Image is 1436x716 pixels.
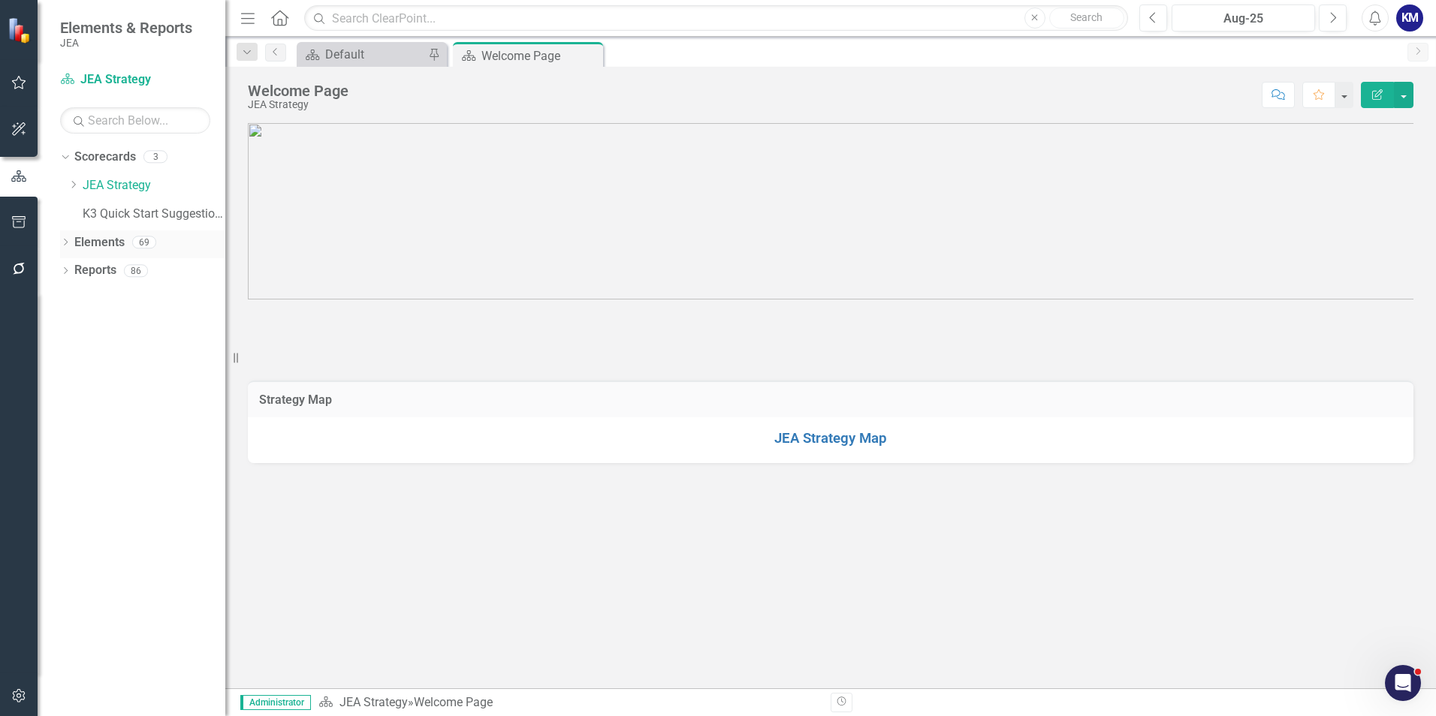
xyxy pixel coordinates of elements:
a: Scorecards [74,149,136,166]
span: Administrator [240,695,311,710]
div: Welcome Page [414,695,493,709]
input: Search ClearPoint... [304,5,1128,32]
div: JEA Strategy [248,99,348,110]
h3: Strategy Map [259,393,1402,407]
span: Search [1070,11,1103,23]
small: JEA [60,37,192,49]
img: ClearPoint Strategy [8,17,34,43]
div: Welcome Page [248,83,348,99]
button: KM [1396,5,1423,32]
a: JEA Strategy [83,177,225,194]
button: Aug-25 [1172,5,1315,32]
div: » [318,694,819,711]
a: JEA Strategy [339,695,408,709]
div: 3 [143,151,167,164]
div: Aug-25 [1177,10,1310,28]
span: Elements & Reports [60,19,192,37]
img: mceclip0%20v48.png [248,123,1413,299]
button: Search [1049,8,1124,29]
iframe: Intercom live chat [1385,665,1421,701]
a: Default [300,45,424,64]
div: 86 [124,264,148,277]
div: 69 [132,236,156,248]
div: Default [325,45,424,64]
a: K3 Quick Start Suggestions [83,206,225,223]
div: Welcome Page [481,47,599,65]
a: Reports [74,262,116,279]
a: JEA Strategy [60,71,210,89]
input: Search Below... [60,107,210,134]
a: Elements [74,234,125,251]
a: JEA Strategy Map [774,430,887,447]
